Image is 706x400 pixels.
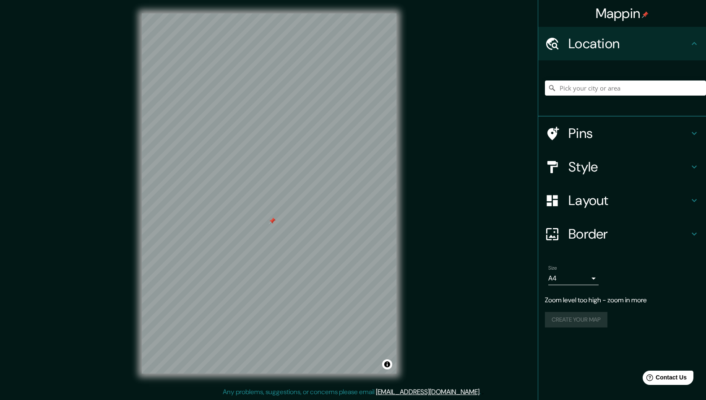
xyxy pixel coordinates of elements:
div: A4 [548,272,599,285]
h4: Pins [568,125,689,142]
button: Toggle attribution [382,359,392,369]
canvas: Map [142,13,396,374]
p: Zoom level too high - zoom in more [545,295,699,305]
h4: Style [568,158,689,175]
h4: Location [568,35,689,52]
div: . [482,387,484,397]
p: Any problems, suggestions, or concerns please email . [223,387,481,397]
div: Location [538,27,706,60]
iframe: Help widget launcher [631,367,697,391]
input: Pick your city or area [545,81,706,96]
div: Pins [538,117,706,150]
div: Layout [538,184,706,217]
h4: Mappin [596,5,649,22]
h4: Border [568,226,689,242]
div: Style [538,150,706,184]
img: pin-icon.png [642,11,649,18]
a: [EMAIL_ADDRESS][DOMAIN_NAME] [376,387,479,396]
label: Size [548,265,557,272]
h4: Layout [568,192,689,209]
div: Border [538,217,706,251]
div: . [481,387,482,397]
